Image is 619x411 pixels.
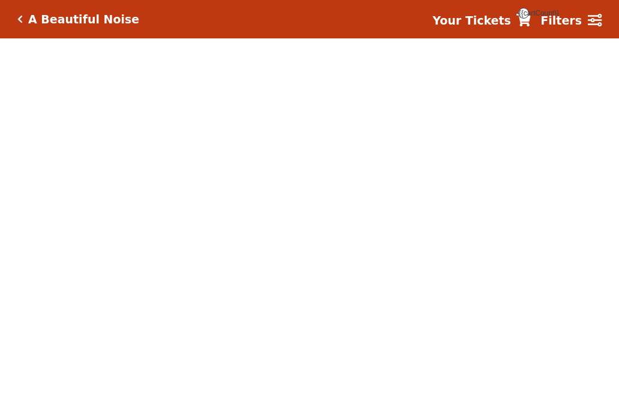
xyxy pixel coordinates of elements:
[432,14,511,27] strong: Your Tickets
[540,12,602,29] a: Filters
[540,14,582,27] strong: Filters
[432,12,531,29] a: Your Tickets {{cartCount}}
[17,15,23,23] a: Click here to go back to filters
[28,13,139,26] h5: A Beautiful Noise
[518,8,529,19] span: {{cartCount}}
